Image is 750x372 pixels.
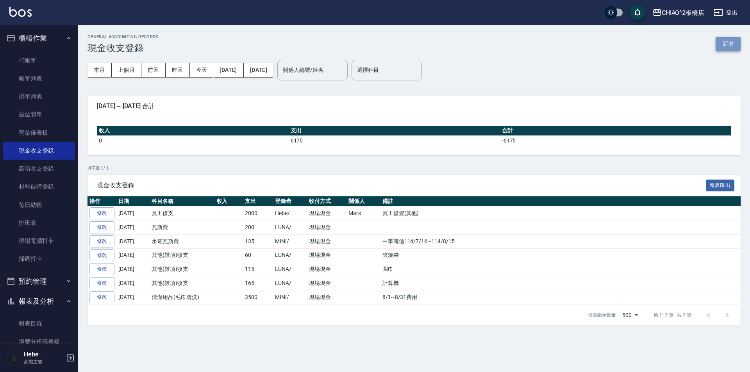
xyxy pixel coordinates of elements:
[243,262,273,276] td: 115
[289,126,500,136] th: 支出
[116,290,150,304] td: [DATE]
[380,196,741,206] th: 備註
[89,249,114,262] a: 修改
[649,5,708,21] button: CHIAO^2板橋店
[190,63,214,77] button: 今天
[6,350,22,366] img: Person
[89,235,114,247] a: 修改
[654,311,691,319] p: 第 1–7 筆 共 7 筆
[307,196,346,206] th: 收付方式
[3,232,75,250] a: 現場電腦打卡
[3,105,75,123] a: 座位開單
[307,206,346,221] td: 現場現金
[716,40,741,47] a: 新增
[150,206,215,221] td: 員工借支
[150,276,215,290] td: 其他(雜項)收支
[273,221,307,235] td: LUNA/
[87,34,159,39] h2: GENERAL ACCOUNTING RECORDS
[89,263,114,275] a: 修改
[3,178,75,196] a: 材料自購登錄
[97,135,289,146] td: 0
[273,234,307,248] td: MINI/
[89,221,114,233] a: 修改
[3,291,75,311] button: 報表及分析
[87,63,112,77] button: 本月
[141,63,166,77] button: 前天
[500,126,731,136] th: 合計
[87,43,159,53] h3: 現金收支登錄
[3,28,75,48] button: 櫃檯作業
[243,196,273,206] th: 支出
[3,87,75,105] a: 掛單列表
[346,206,380,221] td: Mars
[716,37,741,51] button: 新增
[97,182,706,189] span: 現金收支登錄
[243,248,273,262] td: 60
[307,290,346,304] td: 現場現金
[3,250,75,268] a: 掃碼打卡
[97,126,289,136] th: 收入
[500,135,731,146] td: -6175
[307,276,346,290] td: 現場現金
[588,311,616,319] p: 每頁顯示數量
[273,196,307,206] th: 登錄者
[273,262,307,276] td: LUNA/
[380,276,741,290] td: 計算機
[662,8,705,18] div: CHIAO^2板橋店
[116,276,150,290] td: [DATE]
[89,207,114,219] a: 修改
[3,52,75,69] a: 打帳單
[380,206,741,221] td: 員工借資(其他)
[630,5,645,20] button: save
[116,196,150,206] th: 日期
[380,234,741,248] td: 中華電信114/7/16~114/8/15
[243,276,273,290] td: 165
[215,196,243,206] th: 收入
[706,180,735,192] button: 報表匯出
[87,196,116,206] th: 操作
[380,262,741,276] td: 圍巾
[3,69,75,87] a: 帳單列表
[213,63,243,77] button: [DATE]
[706,181,735,189] a: 報表匯出
[307,234,346,248] td: 現場現金
[3,124,75,142] a: 營業儀表板
[112,63,141,77] button: 上個月
[150,234,215,248] td: 水電瓦斯費
[150,221,215,235] td: 瓦斯費
[711,5,741,20] button: 登出
[150,290,215,304] td: 清潔用品(毛巾清洗)
[289,135,500,146] td: 6175
[307,221,346,235] td: 現場現金
[150,262,215,276] td: 其他(雜項)收支
[116,262,150,276] td: [DATE]
[116,234,150,248] td: [DATE]
[3,160,75,178] a: 高階收支登錄
[380,290,741,304] td: 8/1~8/31費用
[346,196,380,206] th: 關係人
[9,7,32,17] img: Logo
[89,291,114,303] a: 修改
[273,276,307,290] td: LUNA/
[243,234,273,248] td: 135
[273,206,307,221] td: Hebe/
[619,304,641,326] div: 500
[273,290,307,304] td: MINI/
[87,165,741,172] p: 共 7 筆, 1 / 1
[3,333,75,351] a: 消費分析儀表板
[244,63,273,77] button: [DATE]
[3,142,75,160] a: 現金收支登錄
[3,315,75,333] a: 報表目錄
[150,248,215,262] td: 其他(雜項)收支
[380,248,741,262] td: 夾鏈袋
[116,248,150,262] td: [DATE]
[116,206,150,221] td: [DATE]
[24,358,64,365] p: 高階主管
[307,248,346,262] td: 現場現金
[243,221,273,235] td: 200
[243,290,273,304] td: 3500
[150,196,215,206] th: 科目名稱
[166,63,190,77] button: 昨天
[97,102,731,110] span: [DATE] ~ [DATE] 合計
[3,196,75,214] a: 每日結帳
